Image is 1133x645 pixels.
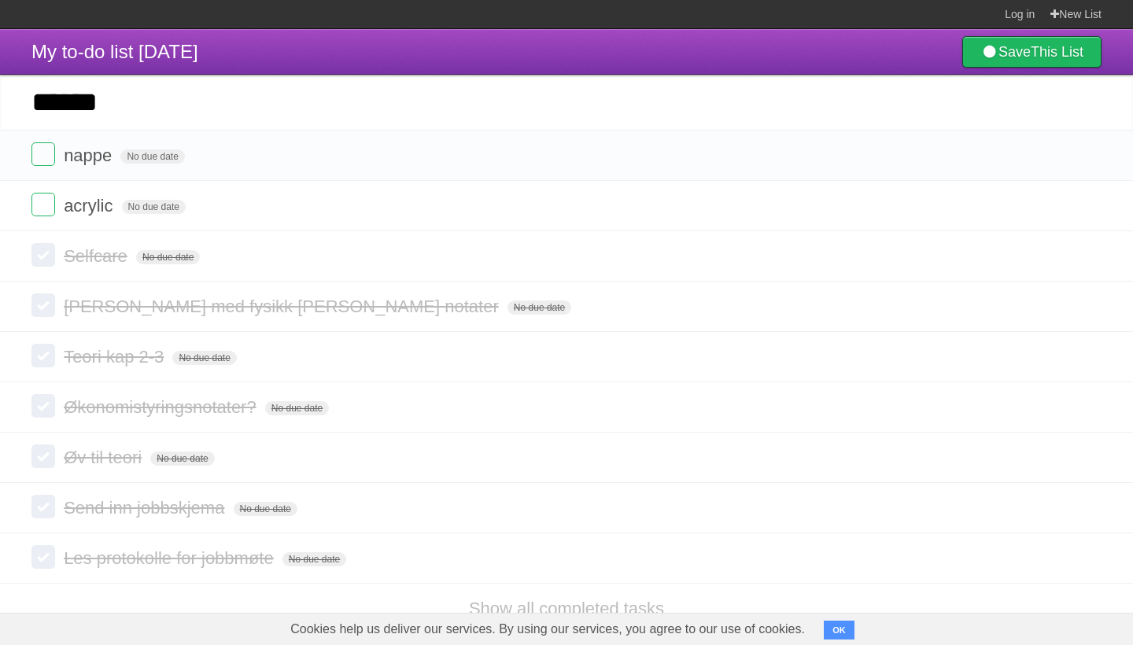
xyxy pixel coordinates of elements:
[31,444,55,468] label: Done
[234,502,297,516] span: No due date
[31,545,55,569] label: Done
[64,498,228,518] span: Send inn jobbskjema
[64,548,278,568] span: Les protokolle for jobbmøte
[64,397,260,417] span: Økonomistyringsnotater?
[64,347,168,367] span: Teori kap 2-3
[275,614,821,645] span: Cookies help us deliver our services. By using our services, you agree to our use of cookies.
[31,293,55,317] label: Done
[136,250,200,264] span: No due date
[824,621,854,639] button: OK
[150,451,214,466] span: No due date
[64,246,131,266] span: Selfcare
[122,200,186,214] span: No due date
[282,552,346,566] span: No due date
[31,344,55,367] label: Done
[31,142,55,166] label: Done
[469,599,664,618] a: Show all completed tasks
[1031,44,1083,60] b: This List
[507,300,571,315] span: No due date
[31,193,55,216] label: Done
[962,36,1102,68] a: SaveThis List
[265,401,329,415] span: No due date
[64,448,146,467] span: Øv til teori
[172,351,236,365] span: No due date
[31,495,55,518] label: Done
[31,243,55,267] label: Done
[64,196,116,216] span: acrylic
[64,146,116,165] span: nappe
[120,149,184,164] span: No due date
[31,41,198,62] span: My to-do list [DATE]
[31,394,55,418] label: Done
[64,297,503,316] span: [PERSON_NAME] med fysikk [PERSON_NAME] notater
